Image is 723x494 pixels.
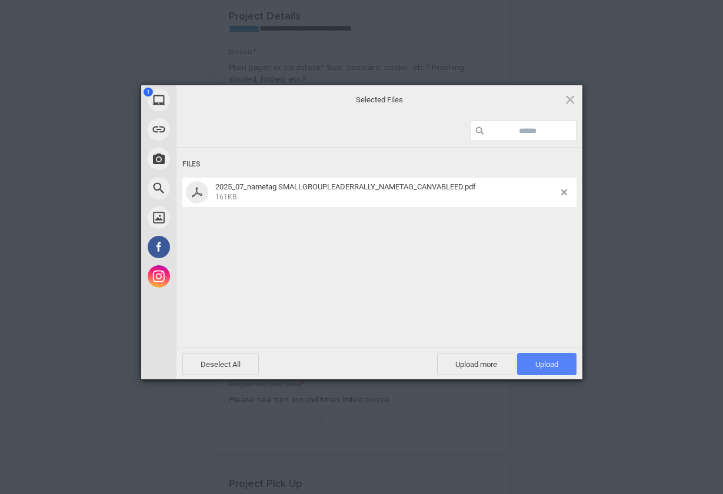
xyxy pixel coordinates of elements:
span: 1 [144,88,153,96]
div: Link (URL) [141,115,282,144]
span: Upload more [437,353,515,375]
div: My Device [141,85,282,115]
div: Web Search [141,173,282,203]
span: Deselect All [182,353,259,375]
span: Selected Files [262,95,497,105]
div: Files [182,153,577,175]
span: Upload [517,353,577,375]
div: Instagram [141,262,282,291]
div: Facebook [141,232,282,262]
span: Click here or hit ESC to close picker [564,93,577,106]
span: 2025_07_nametag SMALLGROUPLEADERRALLY_NAMETAG_CANVABLEED.pdf [215,182,476,191]
div: Unsplash [141,203,282,232]
span: 2025_07_nametag SMALLGROUPLEADERRALLY_NAMETAG_CANVABLEED.pdf [212,182,561,202]
span: Upload [535,360,558,369]
div: Take Photo [141,144,282,173]
span: 161KB [215,193,236,201]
